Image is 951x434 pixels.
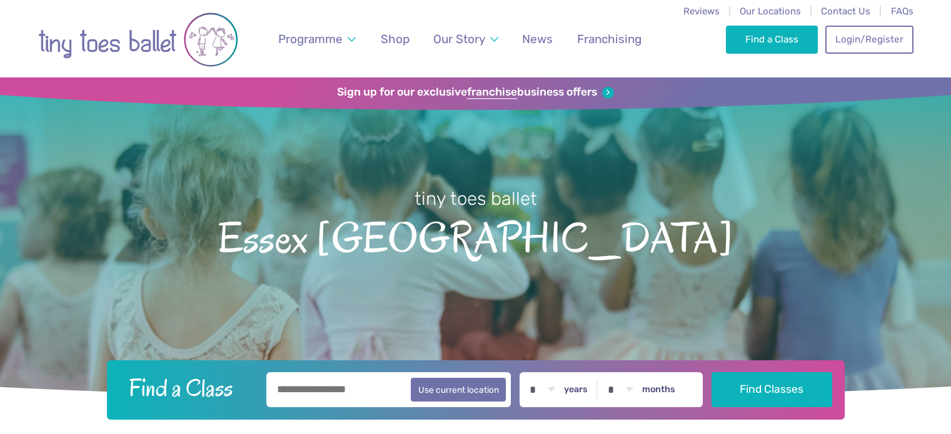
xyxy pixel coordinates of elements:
[375,24,415,54] a: Shop
[38,8,238,71] img: tiny toes ballet
[278,32,343,46] span: Programme
[415,188,537,209] small: tiny toes ballet
[825,26,913,53] a: Login/Register
[571,24,647,54] a: Franchising
[272,24,361,54] a: Programme
[467,86,517,99] strong: franchise
[337,86,614,99] a: Sign up for our exclusivefranchisebusiness offers
[381,32,410,46] span: Shop
[522,32,553,46] span: News
[119,372,258,403] h2: Find a Class
[740,6,801,17] a: Our Locations
[433,32,485,46] span: Our Story
[726,26,818,53] a: Find a Class
[891,6,913,17] a: FAQs
[821,6,870,17] a: Contact Us
[516,24,559,54] a: News
[427,24,504,54] a: Our Story
[577,32,642,46] span: Franchising
[712,372,832,407] button: Find Classes
[22,211,929,262] span: Essex [GEOGRAPHIC_DATA]
[411,378,506,402] button: Use current location
[683,6,720,17] a: Reviews
[642,384,675,395] label: months
[564,384,588,395] label: years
